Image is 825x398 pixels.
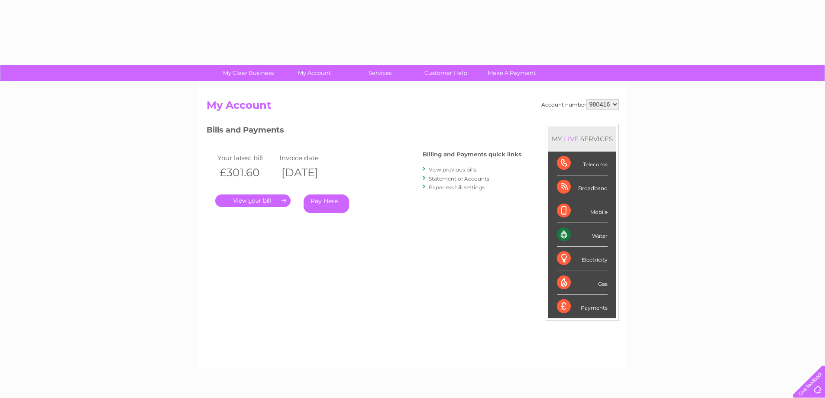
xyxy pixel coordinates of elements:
a: View previous bills [429,166,476,173]
td: Your latest bill [215,152,278,164]
div: Mobile [557,199,608,223]
h3: Bills and Payments [207,124,521,139]
th: £301.60 [215,164,278,181]
div: Water [557,223,608,247]
div: Electricity [557,247,608,271]
a: Make A Payment [476,65,547,81]
a: Pay Here [304,194,349,213]
div: Payments [557,295,608,318]
th: [DATE] [277,164,340,181]
div: LIVE [562,135,580,143]
h4: Billing and Payments quick links [423,151,521,158]
div: Broadband [557,175,608,199]
a: My Clear Business [213,65,284,81]
h2: My Account [207,99,619,116]
div: Gas [557,271,608,295]
td: Invoice date [277,152,340,164]
div: Account number [541,99,619,110]
a: Paperless bill settings [429,184,485,191]
a: . [215,194,291,207]
div: Telecoms [557,152,608,175]
div: MY SERVICES [548,126,616,151]
a: Statement of Accounts [429,175,489,182]
a: Services [344,65,416,81]
a: Customer Help [410,65,482,81]
a: My Account [278,65,350,81]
